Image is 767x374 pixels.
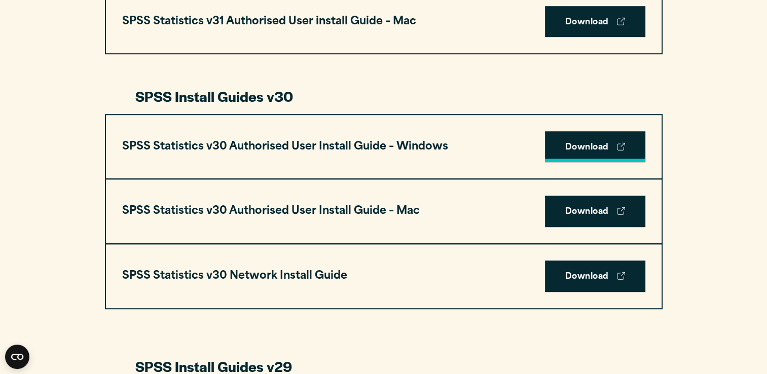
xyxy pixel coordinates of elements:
button: Open CMP widget [5,345,29,369]
h3: SPSS Statistics v30 Authorised User Install Guide – Mac [122,202,420,221]
h3: SPSS Statistics v30 Authorised User Install Guide – Windows [122,137,448,157]
h3: SPSS Statistics v30 Network Install Guide [122,267,347,286]
a: Download [545,260,645,292]
h3: SPSS Statistics v31 Authorised User install Guide – Mac [122,12,416,31]
a: Download [545,131,645,163]
a: Download [545,6,645,38]
h3: SPSS Install Guides v30 [135,87,632,106]
a: Download [545,196,645,227]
